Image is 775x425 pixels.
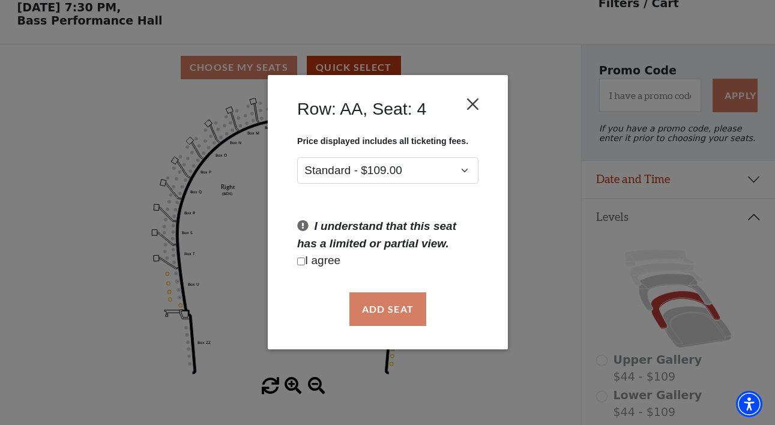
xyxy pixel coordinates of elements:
p: I understand that this seat has a limited or partial view. [297,219,478,253]
input: Checkbox field [297,258,305,265]
p: I agree [297,253,478,270]
p: Price displayed includes all ticketing fees. [297,136,478,146]
div: Accessibility Menu [736,391,762,417]
button: Close [461,93,484,116]
h4: Row: AA, Seat: 4 [297,98,426,119]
